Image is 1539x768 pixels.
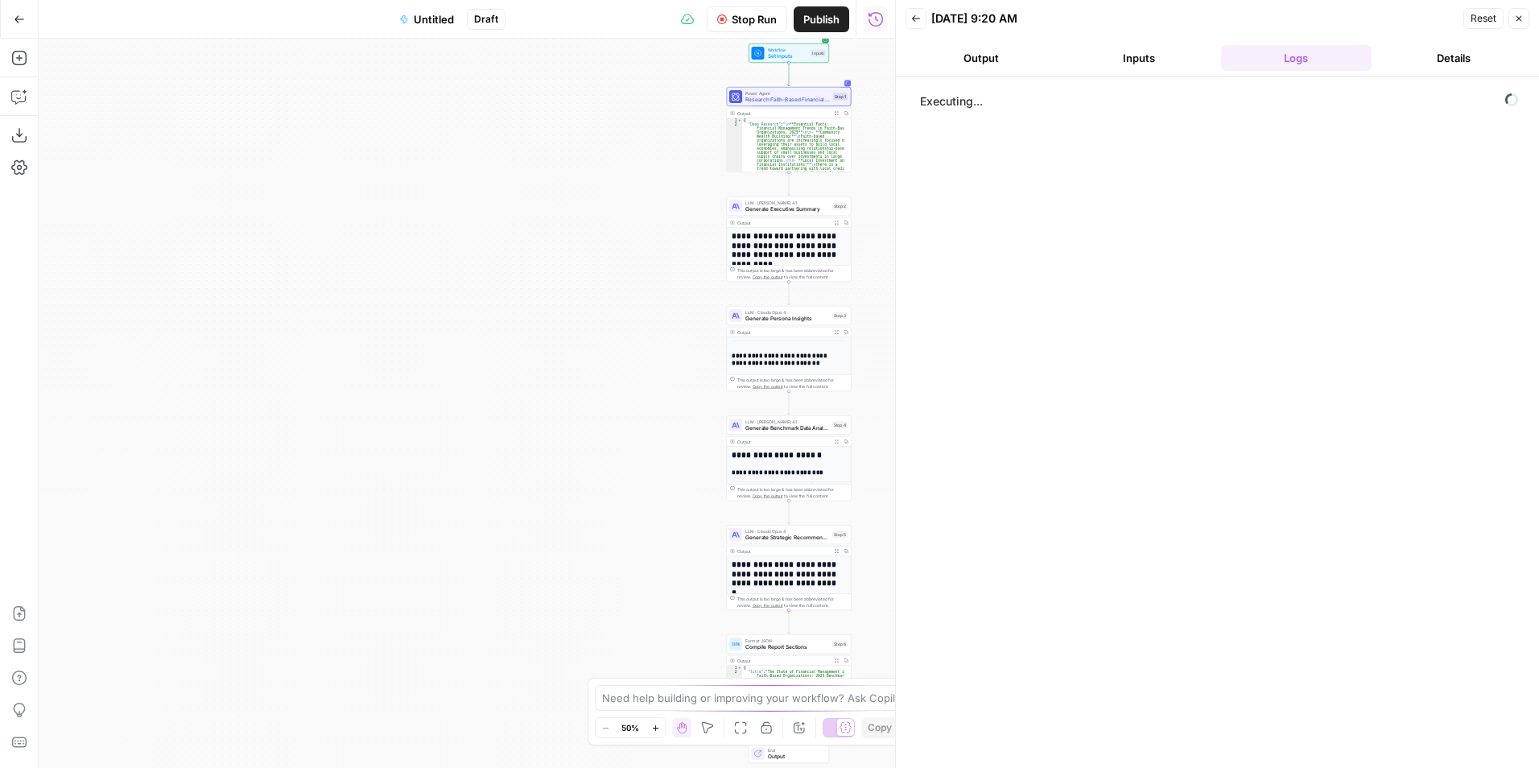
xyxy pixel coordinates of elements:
span: Generate Executive Summary [745,205,829,213]
span: Output [768,753,823,761]
div: This output is too large & has been abbreviated for review. to view the full content. [737,596,848,609]
div: This output is too large & has been abbreviated for review. to view the full content. [737,486,848,499]
div: Step 5 [832,531,848,539]
div: This output is too large & has been abbreviated for review. to view the full content. [737,377,848,390]
span: Generate Strategic Recommendations [745,534,829,542]
span: Toggle code folding, rows 1 through 4 [737,666,742,670]
button: Stop Run [707,6,787,32]
span: LLM · [PERSON_NAME] 4.1 [745,200,829,206]
span: Copy the output [753,493,783,498]
span: LLM · [PERSON_NAME] 4.1 [745,419,829,425]
span: Format JSON [745,638,829,644]
g: Edge from step_3 to step_4 [788,391,790,415]
span: Workflow [768,47,808,53]
div: EndOutput [727,744,852,763]
button: Untitled [390,6,464,32]
button: Details [1378,45,1529,71]
g: Edge from step_5 to step_6 [788,610,790,634]
span: Copy the output [753,603,783,608]
g: Edge from step_1 to step_2 [788,172,790,196]
span: Power Agent [745,90,830,97]
div: Step 6 [832,641,848,648]
span: Set Inputs [768,52,808,60]
div: Inputs [811,50,826,57]
span: Publish [803,11,840,27]
div: 1 [727,118,742,122]
div: 1 [727,666,742,670]
div: Output [737,439,829,445]
button: Inputs [1063,45,1215,71]
div: Output [737,329,829,336]
div: Output [737,110,829,117]
button: Logs [1221,45,1372,71]
span: Draft [474,12,498,27]
span: Reset [1471,11,1496,26]
span: Stop Run [732,11,777,27]
g: Edge from step_2 to step_3 [788,282,790,305]
span: Generate Persona Insights [745,315,829,323]
div: Step 4 [832,422,848,429]
button: Publish [794,6,849,32]
div: This output is too large & has been abbreviated for review. to view the full content. [737,267,848,280]
g: Edge from start to step_1 [788,63,790,86]
span: Toggle code folding, rows 1 through 3 [737,118,742,122]
span: LLM · Claude Opus 4 [745,528,829,535]
span: Generate Benchmark Data Analysis [745,424,829,432]
button: Copy [861,717,898,738]
span: Copy [868,721,892,735]
div: Format JSONCompile Report SectionsStep 6Output{ "title":"The State of Financial Management in Fai... [727,634,852,720]
span: Untitled [414,11,454,27]
span: Compile Report Sections [745,643,829,651]
span: Executing... [915,89,1523,114]
span: 50% [621,721,639,734]
span: End [768,747,823,754]
span: Copy the output [753,275,783,279]
div: WorkflowSet InputsInputs [727,43,852,63]
span: Research Faith-Based Financial Management [745,96,830,104]
g: Edge from step_4 to step_5 [788,501,790,524]
button: Output [906,45,1057,71]
div: Output [737,548,829,555]
div: 2 [727,670,742,682]
button: Reset [1463,8,1504,29]
div: Output [737,220,829,226]
div: Step 3 [832,312,848,320]
div: Output [737,658,829,664]
span: LLM · Claude Opus 4 [745,309,829,316]
div: Step 1 [833,93,848,101]
div: Power AgentResearch Faith-Based Financial ManagementStep 1Output{ "Deep Research":"\n**Essential ... [727,87,852,172]
span: Copy the output [753,384,783,389]
div: Step 2 [832,203,848,210]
